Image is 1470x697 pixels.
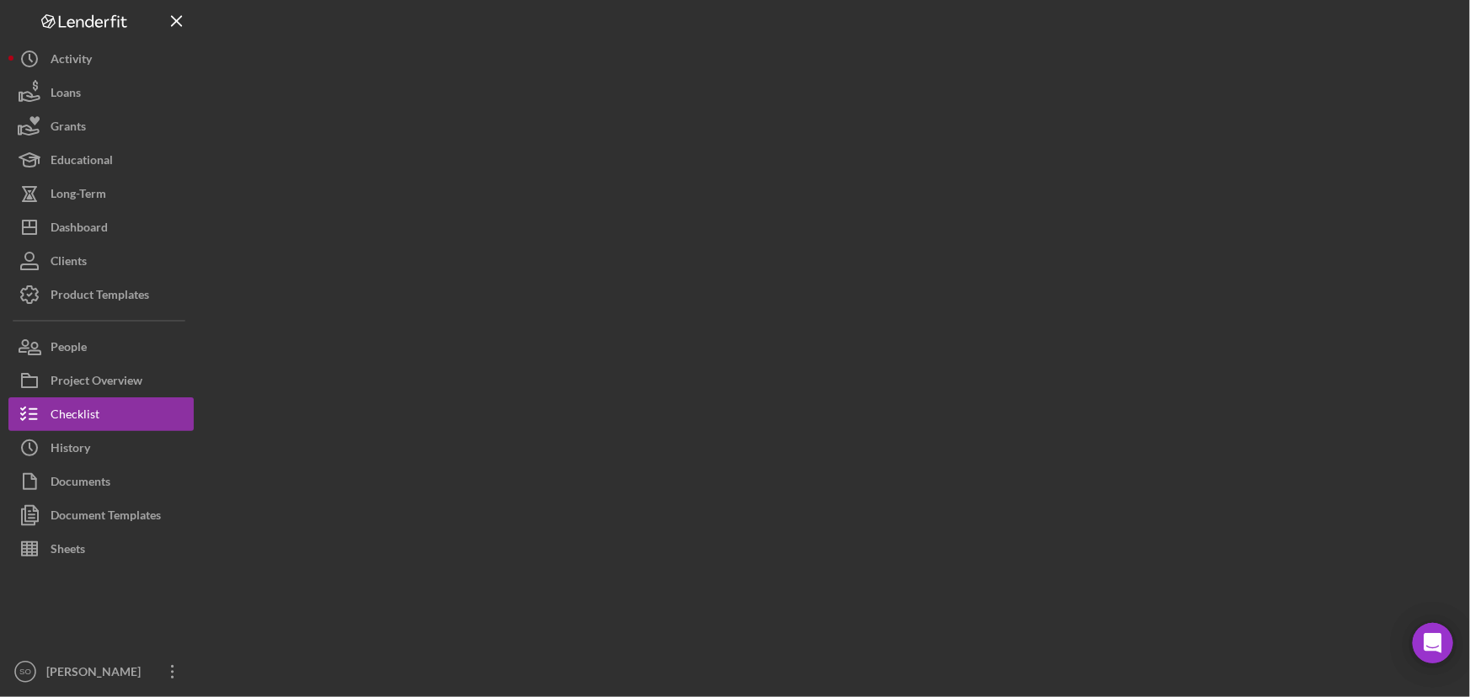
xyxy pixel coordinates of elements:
[8,498,194,532] button: Document Templates
[8,42,194,76] button: Activity
[8,397,194,431] button: Checklist
[8,431,194,465] button: History
[51,177,106,215] div: Long-Term
[51,330,87,368] div: People
[51,76,81,114] div: Loans
[51,244,87,282] div: Clients
[51,431,90,469] div: History
[51,42,92,80] div: Activity
[51,364,142,402] div: Project Overview
[51,210,108,248] div: Dashboard
[19,668,31,677] text: SO
[51,278,149,316] div: Product Templates
[51,465,110,503] div: Documents
[8,364,194,397] button: Project Overview
[1413,623,1453,663] div: Open Intercom Messenger
[51,143,113,181] div: Educational
[8,109,194,143] button: Grants
[8,278,194,311] button: Product Templates
[8,330,194,364] button: People
[51,498,161,536] div: Document Templates
[8,465,194,498] button: Documents
[51,109,86,147] div: Grants
[8,244,194,278] button: Clients
[51,532,85,570] div: Sheets
[8,655,194,689] button: SO[PERSON_NAME]
[8,143,194,177] button: Educational
[8,76,194,109] button: Loans
[51,397,99,435] div: Checklist
[8,532,194,566] button: Sheets
[8,210,194,244] button: Dashboard
[42,655,152,693] div: [PERSON_NAME]
[8,177,194,210] button: Long-Term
